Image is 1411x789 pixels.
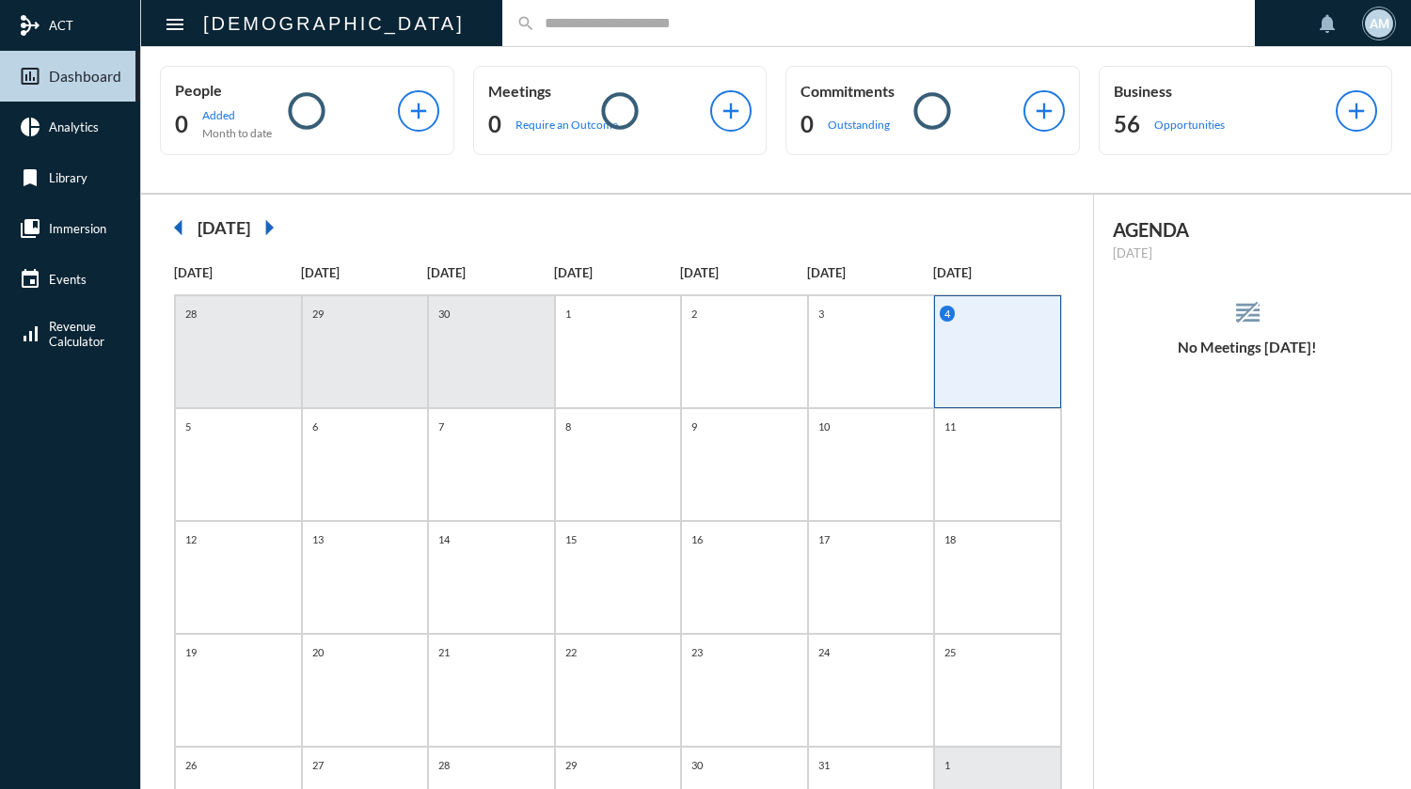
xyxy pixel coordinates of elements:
[687,306,702,322] p: 2
[687,757,707,773] p: 30
[561,306,576,322] p: 1
[516,14,535,33] mat-icon: search
[308,757,328,773] p: 27
[181,757,201,773] p: 26
[680,265,807,280] p: [DATE]
[19,323,41,345] mat-icon: signal_cellular_alt
[19,65,41,87] mat-icon: insert_chart_outlined
[1113,245,1384,260] p: [DATE]
[561,418,576,434] p: 8
[19,14,41,37] mat-icon: mediation
[940,644,960,660] p: 25
[198,217,250,238] h2: [DATE]
[814,531,834,547] p: 17
[434,306,454,322] p: 30
[434,757,454,773] p: 28
[434,644,454,660] p: 21
[1316,12,1339,35] mat-icon: notifications
[561,757,581,773] p: 29
[181,306,201,322] p: 28
[1232,297,1263,328] mat-icon: reorder
[687,644,707,660] p: 23
[434,531,454,547] p: 14
[561,644,581,660] p: 22
[203,8,465,39] h2: [DEMOGRAPHIC_DATA]
[250,209,288,246] mat-icon: arrow_right
[308,306,328,322] p: 29
[940,757,955,773] p: 1
[434,418,449,434] p: 7
[181,644,201,660] p: 19
[49,18,73,33] span: ACT
[156,5,194,42] button: Toggle sidenav
[814,418,834,434] p: 10
[1114,109,1140,139] h2: 56
[933,265,1060,280] p: [DATE]
[301,265,428,280] p: [DATE]
[807,265,934,280] p: [DATE]
[308,418,323,434] p: 6
[940,306,955,322] p: 4
[940,418,960,434] p: 11
[19,217,41,240] mat-icon: collections_bookmark
[1094,339,1403,355] h5: No Meetings [DATE]!
[814,306,829,322] p: 3
[814,757,834,773] p: 31
[19,268,41,291] mat-icon: event
[940,531,960,547] p: 18
[814,644,834,660] p: 24
[561,531,581,547] p: 15
[49,170,87,185] span: Library
[160,209,198,246] mat-icon: arrow_left
[308,531,328,547] p: 13
[1113,218,1384,241] h2: AGENDA
[49,319,104,349] span: Revenue Calculator
[308,644,328,660] p: 20
[49,272,87,287] span: Events
[181,418,196,434] p: 5
[19,166,41,189] mat-icon: bookmark
[1154,118,1225,132] p: Opportunities
[1365,9,1393,38] div: AM
[49,119,99,134] span: Analytics
[174,265,301,280] p: [DATE]
[427,265,554,280] p: [DATE]
[687,418,702,434] p: 9
[164,13,186,36] mat-icon: Side nav toggle icon
[1114,82,1337,100] p: Business
[181,531,201,547] p: 12
[49,221,106,236] span: Immersion
[687,531,707,547] p: 16
[19,116,41,138] mat-icon: pie_chart
[1343,98,1370,124] mat-icon: add
[49,68,121,85] span: Dashboard
[554,265,681,280] p: [DATE]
